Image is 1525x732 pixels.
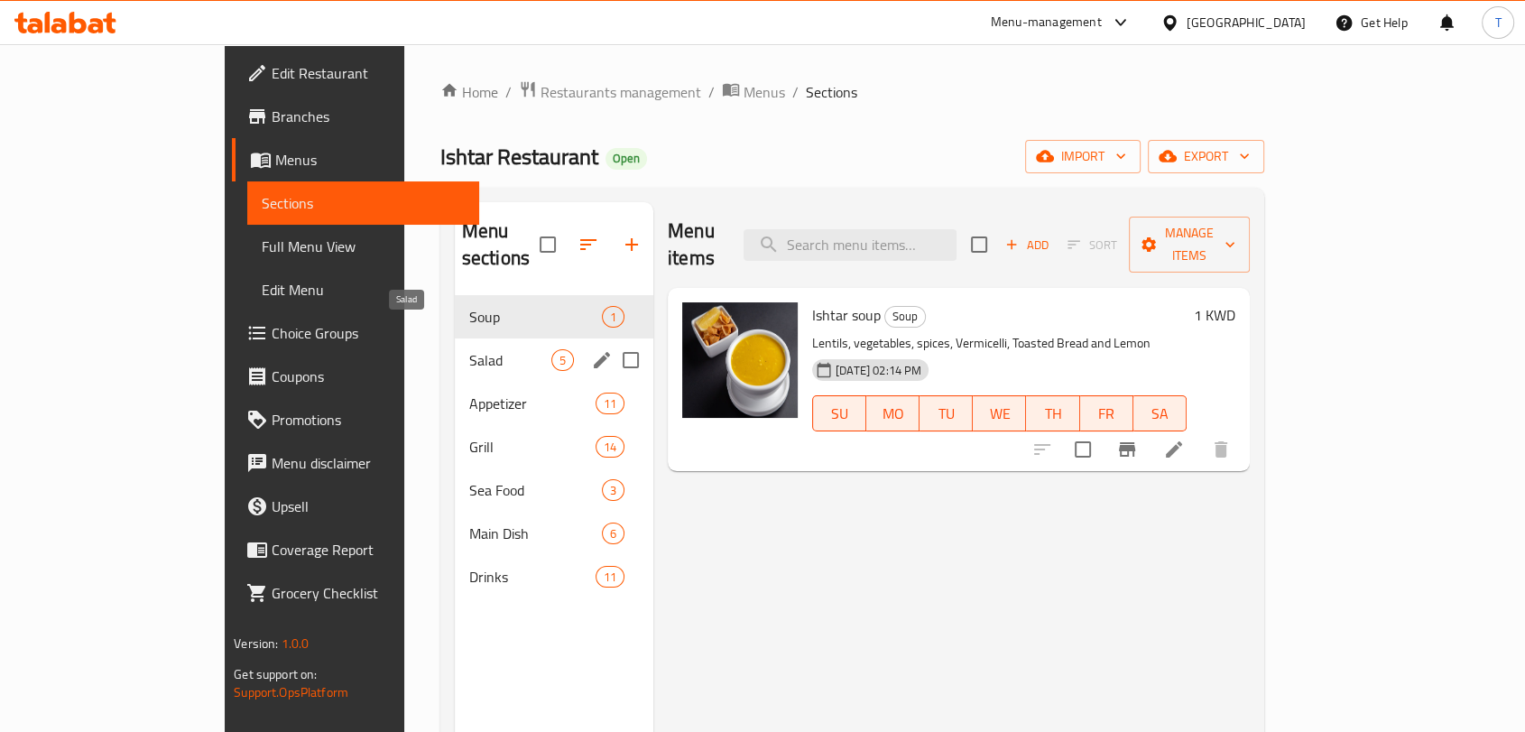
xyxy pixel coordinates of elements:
span: Sort sections [567,223,610,266]
span: Upsell [272,496,465,517]
button: SU [812,395,866,431]
a: Sections [247,181,479,225]
span: WE [980,401,1019,427]
a: Coverage Report [232,528,479,571]
span: Coupons [272,366,465,387]
div: Soup [469,306,602,328]
span: Sections [262,192,465,214]
h6: 1 KWD [1194,302,1235,328]
div: Grill [469,436,596,458]
span: Choice Groups [272,322,465,344]
div: items [602,523,624,544]
span: [DATE] 02:14 PM [828,362,929,379]
span: Drinks [469,566,596,588]
div: items [551,349,574,371]
span: Coverage Report [272,539,465,561]
span: Edit Restaurant [272,62,465,84]
li: / [505,81,512,103]
button: import [1025,140,1141,173]
span: SU [820,401,859,427]
h2: Menu sections [462,218,540,272]
nav: Menu sections [455,288,653,606]
div: Grill14 [455,425,653,468]
span: Branches [272,106,465,127]
div: Soup1 [455,295,653,338]
span: SA [1141,401,1179,427]
input: search [744,229,957,261]
span: FR [1087,401,1126,427]
a: Choice Groups [232,311,479,355]
button: edit [588,347,615,374]
span: Select section first [1056,231,1129,259]
span: Edit Menu [262,279,465,301]
span: Version: [234,632,278,655]
span: MO [873,401,912,427]
span: Add [1003,235,1051,255]
div: items [602,479,624,501]
div: Open [605,148,647,170]
span: Select all sections [529,226,567,264]
div: items [596,566,624,588]
div: items [596,393,624,414]
a: Restaurants management [519,80,701,104]
span: Select section [960,226,998,264]
div: Menu-management [991,12,1102,33]
span: Main Dish [469,523,602,544]
div: Soup [884,306,926,328]
span: Promotions [272,409,465,431]
a: Edit menu item [1163,439,1185,460]
span: Manage items [1143,222,1235,267]
span: TH [1033,401,1072,427]
span: Sections [806,81,857,103]
span: 14 [596,439,624,456]
button: TH [1026,395,1079,431]
button: WE [973,395,1026,431]
span: Full Menu View [262,236,465,257]
span: Salad [469,349,551,371]
li: / [792,81,799,103]
span: Menus [275,149,465,171]
button: export [1148,140,1264,173]
span: import [1040,145,1126,168]
span: Soup [885,306,925,327]
a: Support.OpsPlatform [234,681,348,704]
a: Menus [232,138,479,181]
button: TU [920,395,973,431]
div: Appetizer11 [455,382,653,425]
div: Salad5edit [455,338,653,382]
span: Grocery Checklist [272,582,465,604]
div: Sea Food3 [455,468,653,512]
button: Add section [610,223,653,266]
div: items [602,306,624,328]
button: SA [1133,395,1187,431]
span: Appetizer [469,393,596,414]
span: 3 [603,482,624,499]
span: 6 [603,525,624,542]
span: Open [605,151,647,166]
span: TU [927,401,966,427]
span: Menu disclaimer [272,452,465,474]
span: Restaurants management [541,81,701,103]
span: 11 [596,395,624,412]
span: 5 [552,352,573,369]
span: export [1162,145,1250,168]
div: [GEOGRAPHIC_DATA] [1187,13,1306,32]
button: FR [1080,395,1133,431]
a: Coupons [232,355,479,398]
a: Edit Menu [247,268,479,311]
a: Branches [232,95,479,138]
button: Manage items [1129,217,1250,273]
div: Main Dish6 [455,512,653,555]
a: Grocery Checklist [232,571,479,615]
li: / [708,81,715,103]
div: Drinks11 [455,555,653,598]
span: Ishtar Restaurant [440,136,598,177]
span: 1.0.0 [282,632,310,655]
span: Select to update [1064,431,1102,468]
a: Menus [722,80,785,104]
span: Sea Food [469,479,602,501]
